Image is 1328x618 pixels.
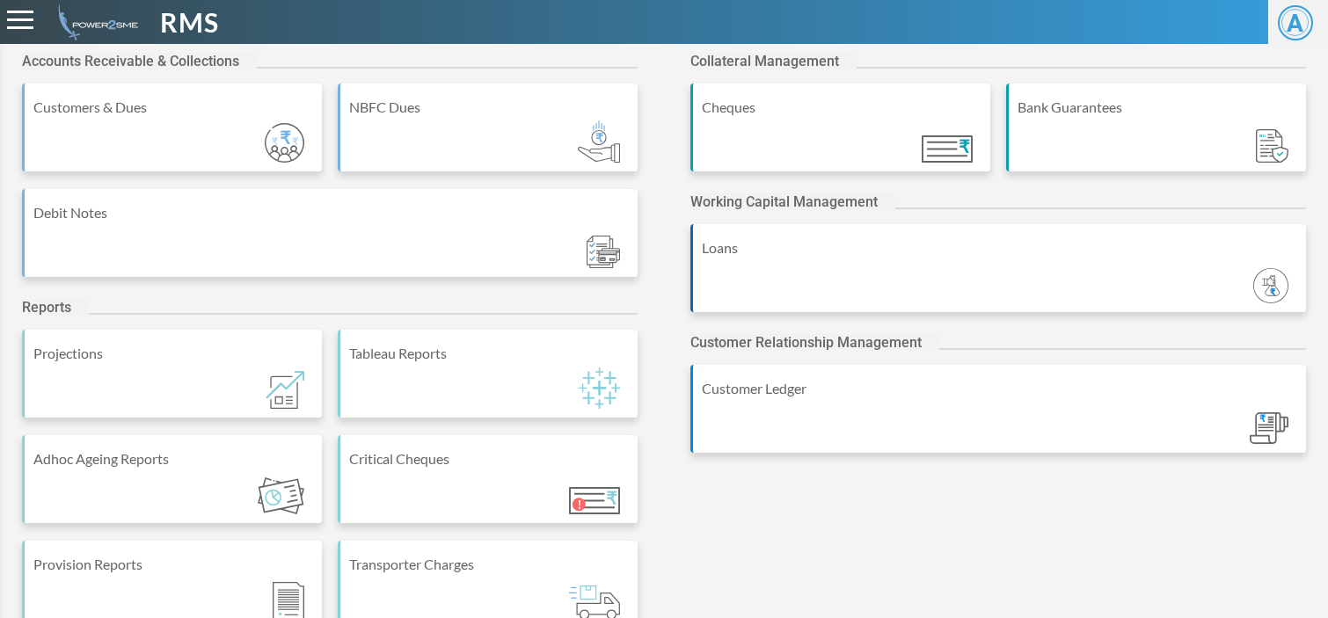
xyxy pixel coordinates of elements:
a: Cheques Module_ic [690,84,990,189]
img: Module_ic [1253,268,1288,303]
a: Customer Ledger Module_ic [690,365,1306,470]
div: Debit Notes [33,202,629,223]
img: Module_ic [1256,129,1288,164]
a: NBFC Dues Module_ic [338,84,638,189]
div: Provision Reports [33,554,313,575]
a: Customers & Dues Module_ic [22,84,322,189]
div: Customer Ledger [702,378,1297,399]
a: Projections Module_ic [22,330,322,435]
img: Module_ic [1250,412,1288,445]
a: Tableau Reports Module_ic [338,330,638,435]
img: admin [51,4,138,40]
a: Bank Guarantees Module_ic [1006,84,1306,189]
a: Adhoc Ageing Reports Module_ic [22,435,322,541]
h2: Accounts Receivable & Collections [22,53,257,69]
a: Loans Module_ic [690,224,1306,330]
h2: Working Capital Management [690,193,895,210]
img: Module_ic [266,371,304,409]
a: Debit Notes Module_ic [22,189,638,294]
div: Tableau Reports [349,343,629,364]
h2: Reports [22,299,89,316]
img: Module_ic [265,123,304,163]
img: Module_ic [579,367,620,409]
div: Loans [702,237,1297,258]
div: NBFC Dues [349,97,629,118]
div: Transporter Charges [349,554,629,575]
img: Module_ic [258,477,304,514]
div: Adhoc Ageing Reports [33,448,313,469]
img: Module_ic [578,120,620,163]
div: Bank Guarantees [1018,97,1297,118]
div: Critical Cheques [349,448,629,469]
img: Module_ic [569,487,620,514]
div: Cheques [702,97,981,118]
a: Critical Cheques Module_ic [338,435,638,541]
span: A [1278,5,1313,40]
div: Projections [33,343,313,364]
h2: Collateral Management [690,53,857,69]
div: Customers & Dues [33,97,313,118]
img: Module_ic [922,135,973,163]
img: Module_ic [587,236,620,268]
h2: Customer Relationship Management [690,334,939,351]
span: RMS [160,3,219,42]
